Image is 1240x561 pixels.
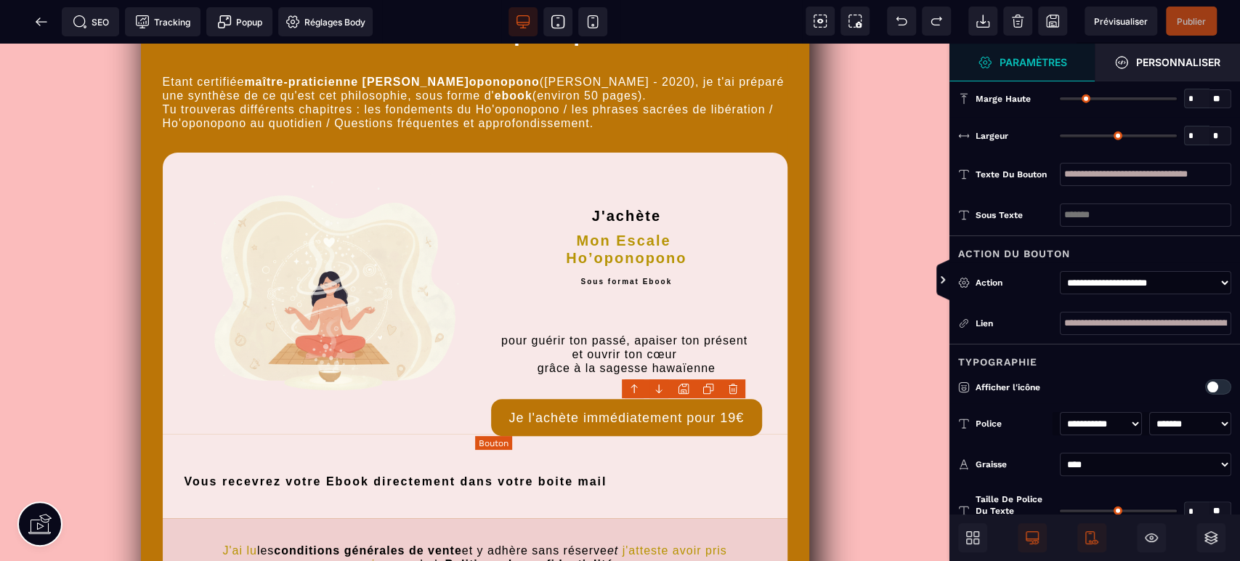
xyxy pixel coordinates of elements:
span: Défaire [887,7,916,36]
p: pour guérir ton passé, apaiser ton présent et ouvrir ton cœur grâce à la sagesse hawaïenne [491,290,762,332]
i: et [607,501,618,513]
span: Marge haute [976,93,1031,105]
span: Retour [27,7,56,36]
span: Voir bureau [508,7,538,36]
span: Afficher le desktop [1018,523,1047,552]
span: Métadata SEO [62,7,119,36]
span: Largeur [976,130,1008,142]
img: 774282dad9444b4863cc561608202c80_Generated_Image_58rxho58rxho58rx.png [188,131,459,387]
span: Voir les composants [806,7,835,36]
strong: Personnaliser [1136,57,1220,68]
div: Lien [958,316,1053,331]
div: Police [976,416,1053,431]
div: Action [976,275,1053,290]
button: Je l'achète immédiatement pour 19€ [491,355,762,392]
div: Graisse [976,457,1053,472]
span: Masquer le bloc [1137,523,1166,552]
span: Tracking [135,15,190,29]
div: Vous recevrez votre Ebook directement dans votre boite mail [185,429,777,445]
b: ebook [495,46,532,58]
span: Popup [217,15,262,29]
b: conditions générales de vente [274,501,461,513]
span: Capture d'écran [840,7,870,36]
span: Aperçu [1085,7,1157,36]
b: maître-praticienne [PERSON_NAME]oponopono [244,32,539,44]
h2: Sous format Ebook [491,230,762,250]
span: Ouvrir le gestionnaire de styles [1095,44,1240,81]
span: SEO [73,15,109,29]
span: Code de suivi [125,7,200,36]
span: Rétablir [922,7,951,36]
span: Afficher le mobile [1077,523,1106,552]
div: Sous texte [976,208,1053,222]
span: Afficher les vues [949,259,964,302]
text: Etant certifiée ([PERSON_NAME] - 2020), je t'ai préparé une synthèse de ce qu'est cet philosophie... [163,31,787,109]
span: Ouvrir le gestionnaire de styles [949,44,1095,81]
span: Prévisualiser [1094,16,1148,27]
span: Nettoyage [1003,7,1032,36]
span: Taille de police du texte principal [976,493,1053,528]
span: Voir tablette [543,7,572,36]
span: Ouvrir les calques [1196,523,1225,552]
div: Typographie [949,344,1240,371]
b: Politique de confidentialité [445,514,613,527]
span: Enregistrer le contenu [1166,7,1217,36]
span: Voir mobile [578,7,607,36]
span: Réglages Body [285,15,365,29]
span: Importer [968,7,997,36]
h2: J'achète [491,131,762,181]
span: Ouvrir les blocs [958,523,987,552]
text: les et y adhère sans réserve de la [185,496,766,531]
strong: Paramètres [1000,57,1067,68]
span: Publier [1177,16,1206,27]
span: Créer une alerte modale [206,7,272,36]
span: Favicon [278,7,373,36]
p: Afficher l'icône [958,380,1140,395]
div: Action du bouton [949,235,1240,262]
div: Texte du bouton [976,167,1053,182]
span: Enregistrer [1038,7,1067,36]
